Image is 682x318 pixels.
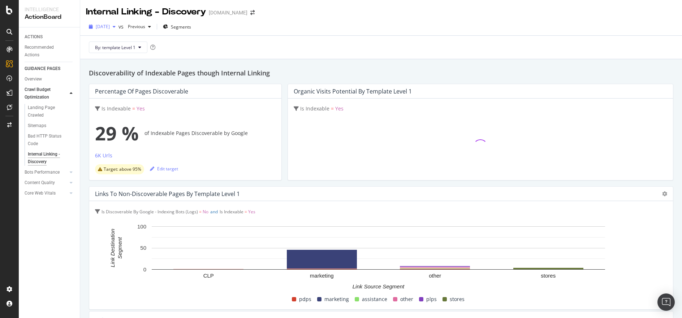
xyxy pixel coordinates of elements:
svg: A chart. [95,223,662,295]
a: Landing Page Crawled [28,104,75,119]
span: assistance [362,295,387,304]
text: Link Destination [109,229,116,267]
div: Core Web Vitals [25,190,56,197]
div: Organic Visits Potential by template Level 1 [294,88,412,95]
span: Yes [335,105,344,112]
text: other [429,273,441,279]
div: ACTIONS [25,33,43,41]
div: GUIDANCE PAGES [25,65,60,73]
span: Segments [171,24,191,30]
span: = [245,209,247,215]
span: marketing [324,295,349,304]
div: Internal Linking - Discovery [86,6,206,18]
h2: Discoverability of Indexable Pages though Internal Linking [89,68,673,78]
span: and [210,209,218,215]
text: marketing [310,273,334,279]
text: 50 [140,245,146,251]
span: other [400,295,413,304]
span: Is Indexable [220,209,243,215]
a: Sitemaps [28,122,75,130]
div: [DOMAIN_NAME] [209,9,247,16]
div: Recommended Actions [25,44,68,59]
button: 6K Urls [95,151,112,163]
text: stores [541,273,556,279]
a: Internal Linking - Discovery [28,151,75,166]
a: Bad HTTP Status Code [28,132,75,148]
span: Yes [248,209,255,215]
div: Edit target [150,166,178,172]
div: 6K Urls [95,152,112,159]
a: Core Web Vitals [25,190,68,197]
a: Overview [25,75,75,83]
text: 100 [137,223,146,230]
span: Target: above 95% [104,167,141,171]
span: Is Indexable [300,105,329,112]
text: CLP [203,273,214,279]
a: Content Quality [25,179,68,187]
div: Landing Page Crawled [28,104,68,119]
span: = [331,105,334,112]
div: Internal Linking - Discovery [28,151,69,166]
span: No [203,209,208,215]
button: Previous [125,21,154,32]
span: = [199,209,202,215]
span: 2025 Sep. 8th [96,23,110,30]
div: of Indexable Pages Discoverable by Google [95,119,276,148]
span: Is Indexable [102,105,131,112]
span: = [132,105,135,112]
a: GUIDANCE PAGES [25,65,75,73]
button: Edit target [150,163,178,174]
span: 29 % [95,119,139,148]
a: ACTIONS [25,33,75,41]
div: warning label [95,164,144,174]
div: ActionBoard [25,13,74,21]
div: Open Intercom Messenger [657,293,675,311]
button: By: template Level 1 [89,42,147,53]
a: Recommended Actions [25,44,75,59]
a: Bots Performance [25,169,68,176]
div: arrow-right-arrow-left [250,10,255,15]
span: By: template Level 1 [95,44,135,51]
div: Links to Non-Discoverable Pages by template Level 1 [95,190,240,197]
div: Sitemaps [28,122,46,130]
span: stores [450,295,465,304]
div: Overview [25,75,42,83]
text: 0 [143,266,146,273]
span: Is Discoverable By Google - Indexing Bots (Logs) [102,209,198,215]
span: pdps [299,295,311,304]
a: Crawl Budget Optimization [25,86,68,101]
span: Previous [125,23,145,30]
div: Content Quality [25,179,55,187]
div: Percentage of Pages Discoverable [95,88,188,95]
div: Crawl Budget Optimization [25,86,62,101]
button: [DATE] [86,21,118,32]
span: plps [426,295,437,304]
button: Segments [160,21,194,32]
span: vs [118,23,125,30]
span: Yes [137,105,145,112]
div: Bots Performance [25,169,60,176]
text: Link Source Segment [353,284,405,290]
div: Intelligence [25,6,74,13]
div: Bad HTTP Status Code [28,132,68,148]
